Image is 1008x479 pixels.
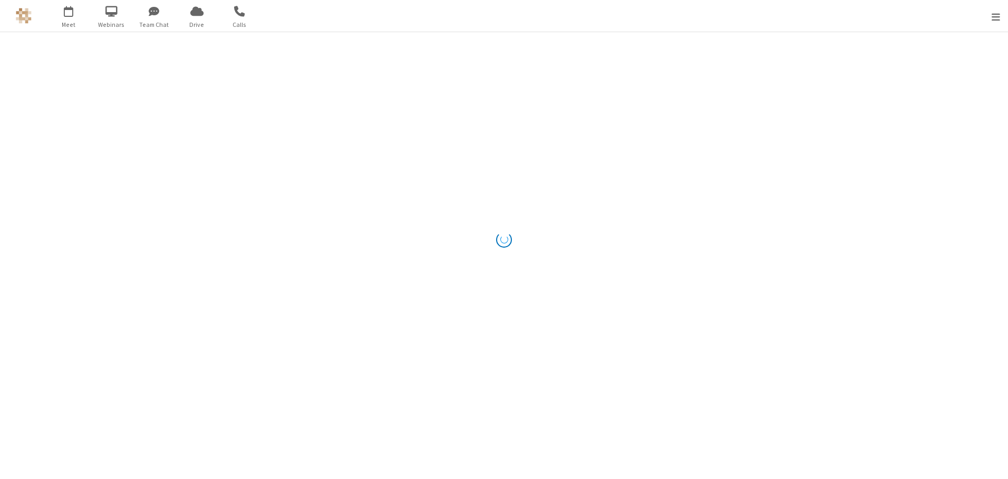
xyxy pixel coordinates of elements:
[16,8,32,24] img: QA Selenium DO NOT DELETE OR CHANGE
[49,20,89,30] span: Meet
[220,20,259,30] span: Calls
[177,20,217,30] span: Drive
[92,20,131,30] span: Webinars
[134,20,174,30] span: Team Chat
